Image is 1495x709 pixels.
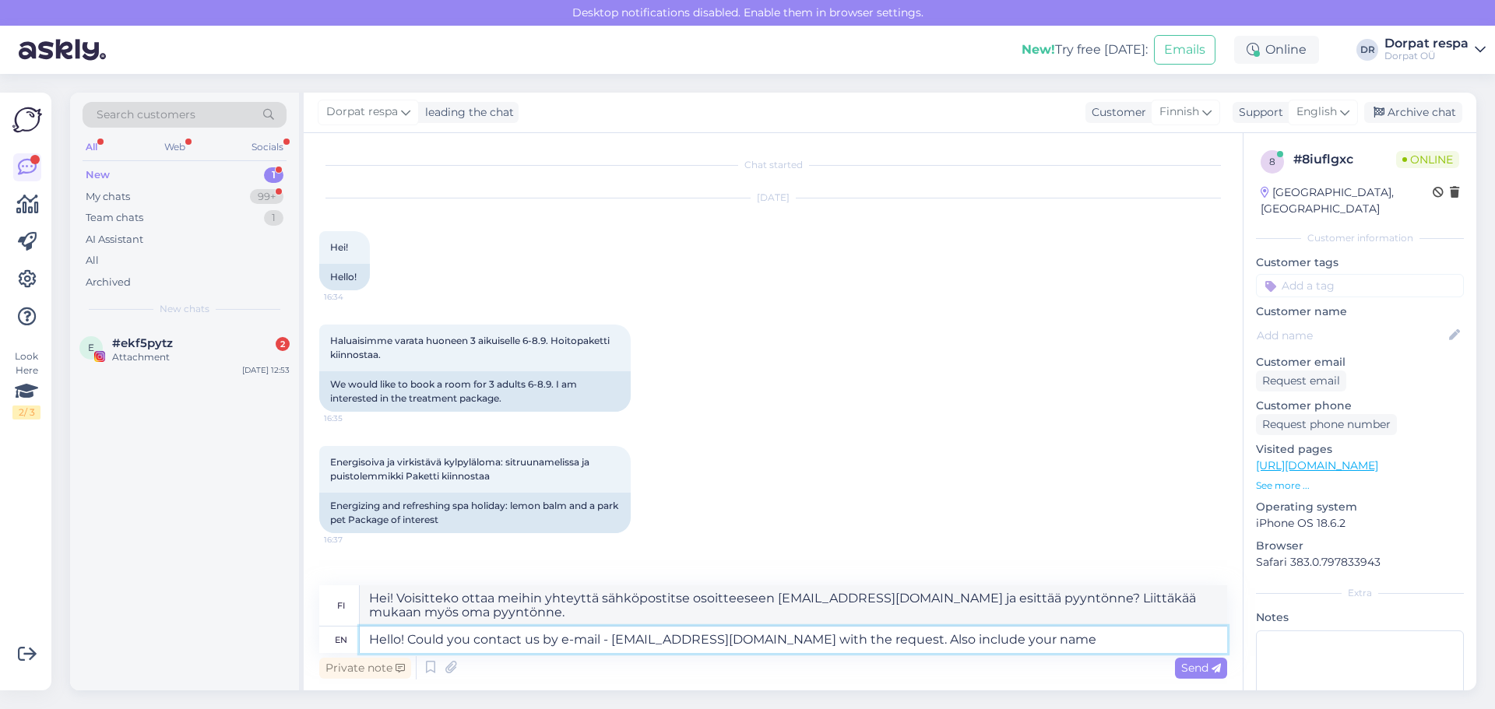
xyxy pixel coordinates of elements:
[1256,609,1464,626] p: Notes
[1256,304,1464,320] p: Customer name
[319,658,411,679] div: Private note
[264,167,283,183] div: 1
[330,335,612,360] span: Haluaisimme varata huoneen 3 aikuiselle 6-8.9. Hoitopaketti kiinnostaa.
[1257,327,1446,344] input: Add name
[86,232,143,247] div: AI Assistant
[12,349,40,419] div: Look Here
[324,291,382,303] span: 16:34
[337,592,345,619] div: fi
[1364,102,1462,123] div: Archive chat
[1256,231,1464,245] div: Customer information
[319,371,631,412] div: We would like to book a room for 3 adults 6-8.9. I am interested in the treatment package.
[330,456,592,482] span: Energisoiva ja virkistävä kylpyläloma: sitruunamelissa ja puistolemmikki Paketti kiinnostaa
[12,105,42,135] img: Askly Logo
[1256,499,1464,515] p: Operating system
[1256,398,1464,414] p: Customer phone
[1256,538,1464,554] p: Browser
[83,137,100,157] div: All
[1256,479,1464,493] p: See more ...
[86,189,130,205] div: My chats
[330,241,348,253] span: Hei!
[360,585,1227,626] textarea: Hei! Voisitteko ottaa meihin yhteyttä sähköpostitse osoitteeseen [EMAIL_ADDRESS][DOMAIN_NAME] ja ...
[112,336,173,350] span: #ekf5pytz
[324,534,382,546] span: 16:37
[324,412,382,424] span: 16:35
[276,337,290,351] div: 2
[1256,414,1397,435] div: Request phone number
[326,104,398,121] span: Dorpat respa
[88,342,94,353] span: e
[1181,661,1221,675] span: Send
[1233,104,1283,121] div: Support
[319,191,1227,205] div: [DATE]
[1159,104,1199,121] span: Finnish
[12,405,40,419] div: 2 / 3
[1384,50,1469,62] div: Dorpat OÜ
[1256,586,1464,600] div: Extra
[1384,37,1469,50] div: Dorpat respa
[264,210,283,226] div: 1
[86,275,131,290] div: Archived
[1296,104,1337,121] span: English
[319,264,370,290] div: Hello!
[335,627,347,653] div: en
[1256,441,1464,458] p: Visited pages
[1396,151,1459,168] span: Online
[242,364,290,376] div: [DATE] 12:53
[1261,184,1433,217] div: [GEOGRAPHIC_DATA], [GEOGRAPHIC_DATA]
[248,137,287,157] div: Socials
[1256,554,1464,570] p: Safari 383.0.797833943
[161,137,188,157] div: Web
[319,158,1227,172] div: Chat started
[97,107,195,123] span: Search customers
[250,189,283,205] div: 99+
[86,167,110,183] div: New
[86,253,99,269] div: All
[1022,42,1055,57] b: New!
[1293,150,1396,169] div: # 8iuflgxc
[86,210,143,226] div: Team chats
[1022,40,1148,59] div: Try free [DATE]:
[1256,458,1378,472] a: [URL][DOMAIN_NAME]
[1256,515,1464,532] p: iPhone OS 18.6.2
[1256,254,1464,271] p: Customer tags
[360,627,1227,653] textarea: Hello! Could you contact us by e-mail - [EMAIL_ADDRESS][DOMAIN_NAME] with the request. Also inclu...
[1256,370,1346,391] div: Request email
[1154,35,1215,65] button: Emails
[112,350,290,364] div: Attachment
[1356,39,1378,61] div: DR
[160,302,209,316] span: New chats
[419,104,514,121] div: leading the chat
[319,493,631,533] div: Energizing and refreshing spa holiday: lemon balm and a park pet Package of interest
[1256,274,1464,297] input: Add a tag
[1234,36,1319,64] div: Online
[1269,156,1275,167] span: 8
[1384,37,1486,62] a: Dorpat respaDorpat OÜ
[1085,104,1146,121] div: Customer
[1256,354,1464,370] p: Customer email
